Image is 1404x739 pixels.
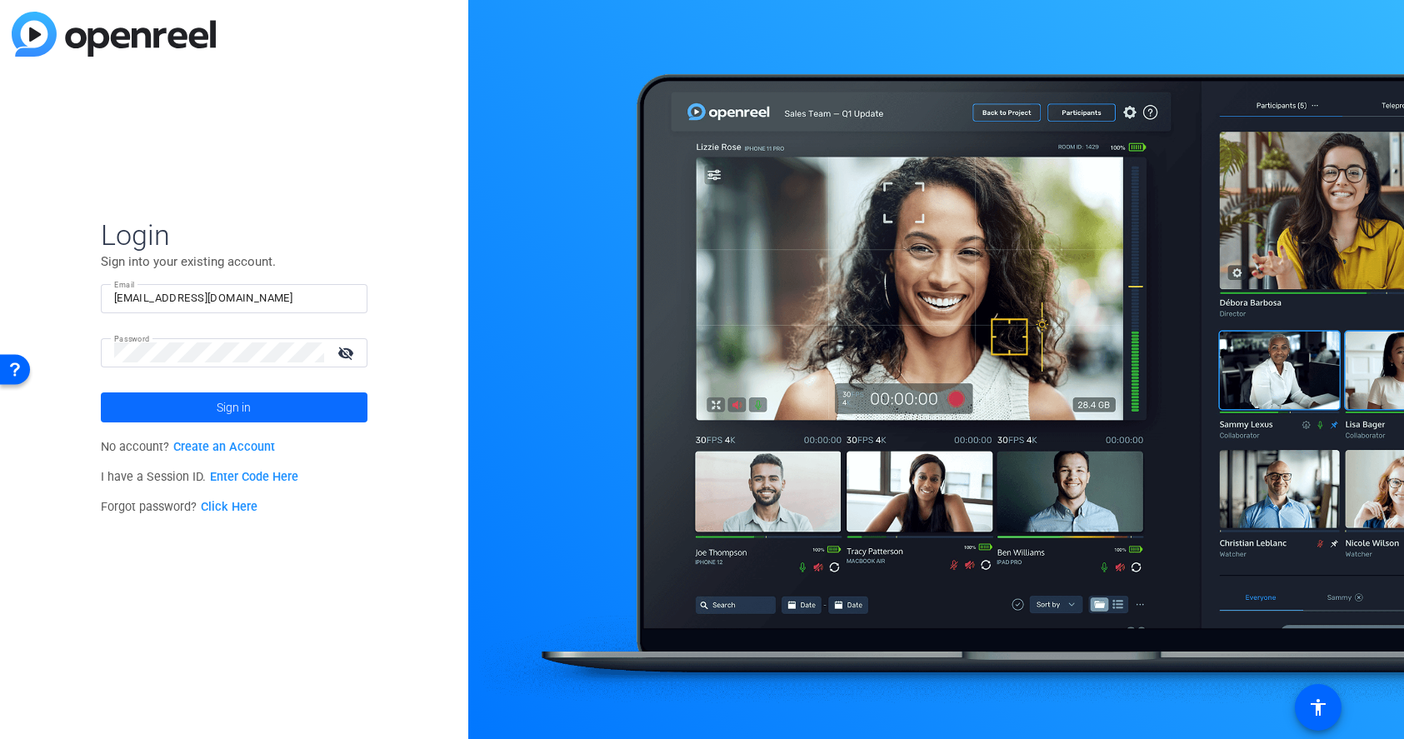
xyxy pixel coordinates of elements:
[101,217,367,252] span: Login
[101,440,275,454] span: No account?
[114,280,135,289] mat-label: Email
[101,470,298,484] span: I have a Session ID.
[12,12,216,57] img: blue-gradient.svg
[101,392,367,422] button: Sign in
[210,470,298,484] a: Enter Code Here
[114,288,354,308] input: Enter Email Address
[173,440,275,454] a: Create an Account
[1308,697,1328,717] mat-icon: accessibility
[201,500,257,514] a: Click Here
[101,500,257,514] span: Forgot password?
[114,334,150,343] mat-label: Password
[101,252,367,271] p: Sign into your existing account.
[327,341,367,365] mat-icon: visibility_off
[217,387,251,428] span: Sign in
